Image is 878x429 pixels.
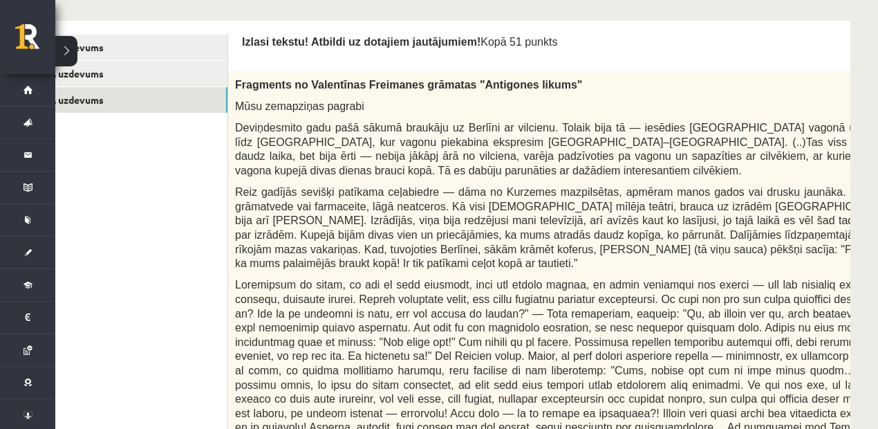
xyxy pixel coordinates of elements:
[14,14,712,28] body: Визуальный текстовый редактор, wiswyg-editor-user-answer-47434025201760
[41,61,227,86] a: 2. uzdevums
[242,36,480,48] span: Izlasi tekstu! Atbildi uz dotajiem jautājumiem!
[41,87,227,113] a: 3. uzdevums
[235,100,364,112] span: Mūsu zemapziņas pagrabi
[14,14,712,28] body: Визуальный текстовый редактор, wiswyg-editor-user-answer-47434023709020
[15,24,55,59] a: Rīgas 1. Tālmācības vidusskola
[41,35,227,60] a: 1. uzdevums
[14,14,712,28] body: Визуальный текстовый редактор, wiswyg-editor-user-answer-47433906477100
[14,14,712,28] body: Визуальный текстовый редактор, wiswyg-editor-user-answer-47434067191600
[14,14,712,28] body: Визуальный текстовый редактор, wiswyg-editor-user-answer-47433909943700
[235,79,582,91] span: Fragments no Valentīnas Freimanes grāmatas "Antigones likums"
[480,36,557,48] span: Kopā 51 punkts
[14,14,712,28] body: Визуальный текстовый редактор, wiswyg-editor-user-answer-47434024904460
